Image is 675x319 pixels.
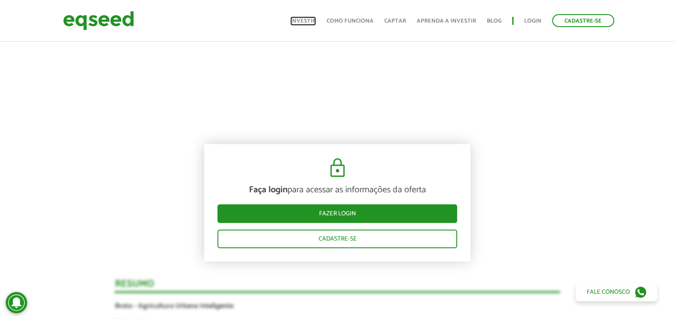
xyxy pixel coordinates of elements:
[552,14,614,27] a: Cadastre-se
[217,230,457,248] a: Cadastre-se
[249,183,288,197] strong: Faça login
[327,18,374,24] a: Como funciona
[327,157,348,179] img: cadeado.svg
[217,185,457,195] p: para acessar as informações da oferta
[63,9,134,32] img: EqSeed
[217,204,457,223] a: Fazer login
[524,18,541,24] a: Login
[487,18,501,24] a: Blog
[417,18,476,24] a: Aprenda a investir
[384,18,406,24] a: Captar
[576,283,657,301] a: Fale conosco
[290,18,316,24] a: Investir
